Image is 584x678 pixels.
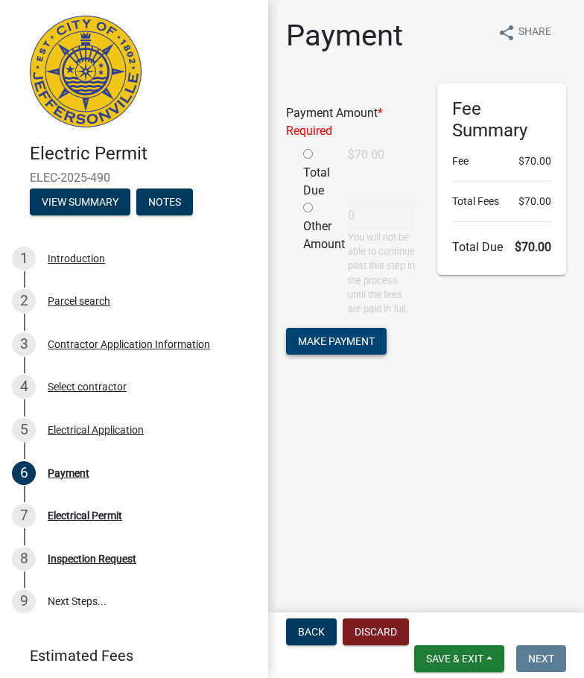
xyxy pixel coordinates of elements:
button: View Summary [30,188,130,215]
div: Electrical Application [48,425,144,435]
wm-modal-confirm: Notes [136,197,193,209]
i: share [498,24,515,42]
h1: Payment [286,18,403,54]
li: Total Fees [452,194,551,209]
h6: Total Due [452,240,551,254]
span: $70.00 [515,240,551,254]
button: shareShare [486,18,563,47]
span: Make Payment [298,335,375,347]
button: Make Payment [286,328,387,355]
div: 3 [12,332,36,356]
div: Introduction [48,253,105,264]
div: Required [286,122,415,140]
div: 6 [12,461,36,485]
li: Fee [452,153,551,169]
span: ELEC-2025-490 [30,171,238,185]
wm-modal-confirm: Summary [30,197,130,209]
a: Estimated Fees [12,641,244,671]
div: Inspection Request [48,554,136,564]
span: $70.00 [518,153,551,169]
div: 9 [12,589,36,613]
div: 7 [12,504,36,527]
div: Select contractor [48,381,127,392]
div: 4 [12,375,36,399]
div: 2 [12,289,36,313]
span: Next [528,653,554,665]
button: Save & Exit [414,645,504,672]
div: Parcel search [48,296,110,306]
div: Electrical Permit [48,510,122,521]
div: Payment [48,468,89,478]
div: 5 [12,418,36,442]
div: Contractor Application Information [48,339,210,349]
div: Total Due [292,146,337,200]
div: Other Amount [292,200,337,316]
span: Share [518,24,551,42]
button: Back [286,618,337,645]
button: Notes [136,188,193,215]
div: 1 [12,247,36,270]
button: Discard [343,618,409,645]
div: 8 [12,547,36,571]
h6: Fee Summary [452,98,551,142]
div: Payment Amount [275,104,426,140]
img: City of Jeffersonville, Indiana [30,16,142,127]
span: Save & Exit [426,653,483,665]
h4: Electric Permit [30,143,256,165]
span: Back [298,626,325,638]
button: Next [516,645,566,672]
span: $70.00 [518,194,551,209]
